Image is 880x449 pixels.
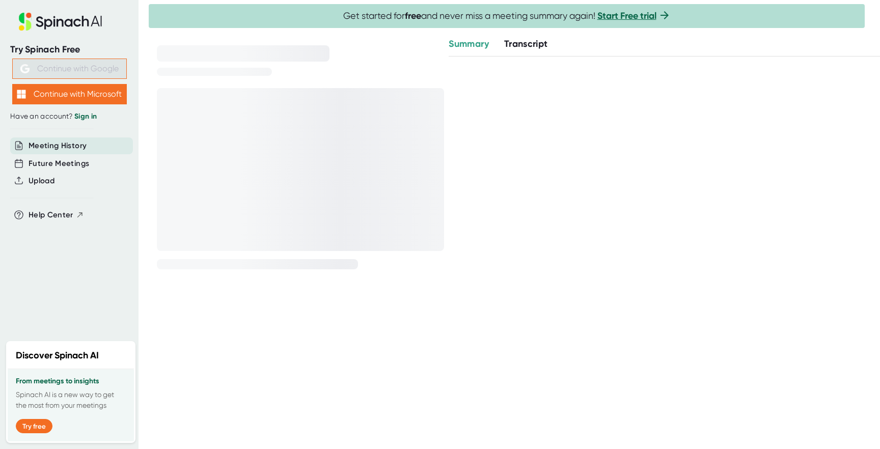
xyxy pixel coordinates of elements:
[10,44,128,55] div: Try Spinach Free
[16,389,126,411] p: Spinach AI is a new way to get the most from your meetings
[504,37,548,51] button: Transcript
[504,38,548,49] span: Transcript
[449,37,488,51] button: Summary
[16,419,52,433] button: Try free
[12,84,127,104] button: Continue with Microsoft
[20,64,30,73] img: Aehbyd4JwY73AAAAAElFTkSuQmCC
[29,140,87,152] button: Meeting History
[29,158,89,170] button: Future Meetings
[449,38,488,49] span: Summary
[10,112,128,121] div: Have an account?
[29,175,54,187] button: Upload
[29,209,84,221] button: Help Center
[16,377,126,385] h3: From meetings to insights
[343,10,671,22] span: Get started for and never miss a meeting summary again!
[29,209,73,221] span: Help Center
[405,10,421,21] b: free
[74,112,97,121] a: Sign in
[597,10,656,21] a: Start Free trial
[12,59,127,79] button: Continue with Google
[16,349,99,362] h2: Discover Spinach AI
